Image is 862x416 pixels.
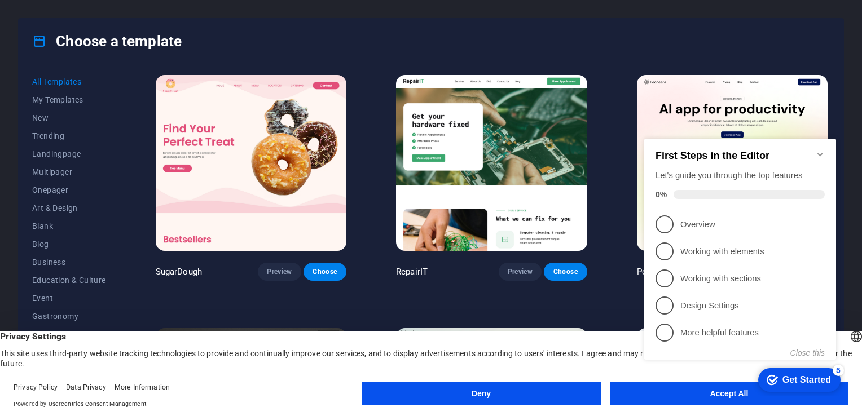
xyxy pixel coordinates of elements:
[32,185,106,194] span: Onepager
[32,181,106,199] button: Onepager
[32,199,106,217] button: Art & Design
[32,131,106,140] span: Trending
[32,203,106,213] span: Art & Design
[499,263,542,281] button: Preview
[41,124,176,136] p: Working with elements
[143,253,191,263] div: Get Started
[32,145,106,163] button: Landingpage
[396,75,587,251] img: RepairIT
[32,294,106,303] span: Event
[32,95,106,104] span: My Templates
[32,217,106,235] button: Blank
[508,267,533,276] span: Preview
[637,75,828,251] img: Peoneera
[176,28,185,37] div: Minimize checklist
[5,89,196,116] li: Overview
[544,263,587,281] button: Choose
[32,167,106,176] span: Multipager
[32,253,106,271] button: Business
[41,151,176,163] p: Working with sections
[32,77,106,86] span: All Templates
[5,170,196,197] li: Design Settings
[5,197,196,224] li: More helpful features
[32,325,106,343] button: Health
[32,276,106,285] span: Education & Culture
[258,263,301,281] button: Preview
[5,143,196,170] li: Working with sections
[313,267,337,276] span: Choose
[156,266,202,277] p: SugarDough
[151,227,185,236] button: Close this
[637,266,673,277] p: Peoneera
[32,109,106,127] button: New
[32,222,106,231] span: Blank
[32,240,106,249] span: Blog
[32,312,106,321] span: Gastronomy
[41,205,176,217] p: More helpful features
[32,113,106,122] span: New
[32,307,106,325] button: Gastronomy
[32,235,106,253] button: Blog
[267,267,292,276] span: Preview
[32,91,106,109] button: My Templates
[553,267,578,276] span: Choose
[5,116,196,143] li: Working with elements
[41,97,176,109] p: Overview
[32,258,106,267] span: Business
[32,163,106,181] button: Multipager
[396,266,428,277] p: RepairIT
[304,263,346,281] button: Choose
[32,149,106,158] span: Landingpage
[16,28,185,40] h2: First Steps in the Editor
[156,75,346,251] img: SugarDough
[16,48,185,60] div: Let's guide you through the top features
[32,289,106,307] button: Event
[193,243,204,254] div: 5
[16,68,34,77] span: 0%
[118,246,201,270] div: Get Started 5 items remaining, 0% complete
[41,178,176,190] p: Design Settings
[32,32,182,50] h4: Choose a template
[32,271,106,289] button: Education & Culture
[32,330,106,339] span: Health
[32,73,106,91] button: All Templates
[32,127,106,145] button: Trending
